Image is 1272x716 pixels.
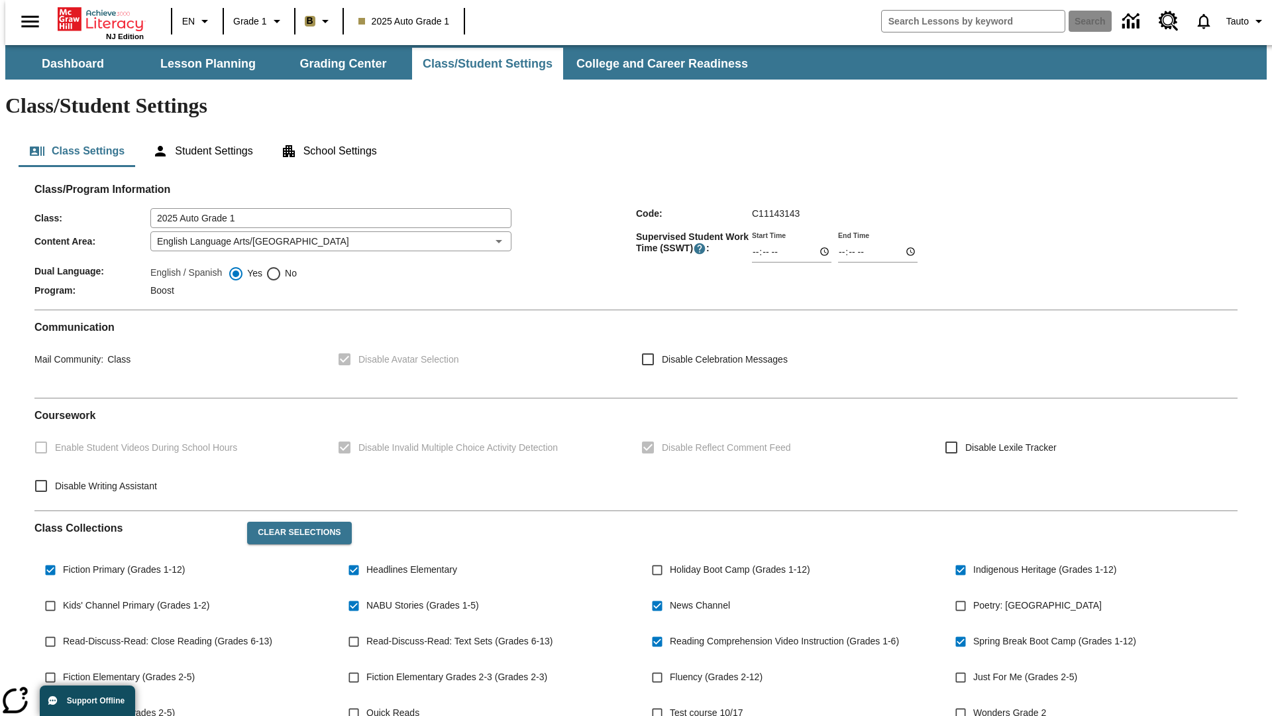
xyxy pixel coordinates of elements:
div: Communication [34,321,1238,387]
span: Fiction Primary (Grades 1-12) [63,563,185,577]
span: Read-Discuss-Read: Close Reading (Grades 6-13) [63,634,272,648]
h2: Course work [34,409,1238,422]
span: No [282,267,297,280]
span: Program : [34,285,150,296]
button: Student Settings [142,135,263,167]
input: Class [150,208,511,228]
span: Spring Break Boot Camp (Grades 1-12) [973,634,1136,648]
span: NJ Edition [106,32,144,40]
div: Home [58,5,144,40]
button: Open side menu [11,2,50,41]
span: Fiction Elementary Grades 2-3 (Grades 2-3) [366,670,547,684]
span: Grade 1 [233,15,267,29]
h1: Class/Student Settings [5,93,1267,118]
button: Language: EN, Select a language [176,9,219,33]
div: Coursework [34,409,1238,500]
button: Boost Class color is light brown. Change class color [299,9,339,33]
span: Tauto [1226,15,1249,29]
span: EN [182,15,195,29]
span: Reading Comprehension Video Instruction (Grades 1-6) [670,634,899,648]
button: Grade: Grade 1, Select a grade [228,9,290,33]
input: search field [882,11,1065,32]
span: Fluency (Grades 2-12) [670,670,763,684]
label: End Time [838,230,869,240]
span: Yes [244,267,262,280]
h2: Class Collections [34,522,237,534]
button: Lesson Planning [142,48,274,80]
button: School Settings [270,135,388,167]
h2: Class/Program Information [34,183,1238,196]
span: Fiction Elementary (Grades 2-5) [63,670,195,684]
a: Data Center [1114,3,1151,40]
button: Class/Student Settings [412,48,563,80]
span: Dual Language : [34,266,150,276]
span: Boost [150,285,174,296]
span: Mail Community : [34,354,103,365]
span: Poetry: [GEOGRAPHIC_DATA] [973,599,1102,613]
span: Code : [636,208,752,219]
h2: Communication [34,321,1238,333]
button: Profile/Settings [1221,9,1272,33]
div: Class/Program Information [34,196,1238,299]
button: Grading Center [277,48,409,80]
span: News Channel [670,599,730,613]
span: Enable Student Videos During School Hours [55,441,237,455]
div: SubNavbar [5,48,760,80]
span: Disable Writing Assistant [55,479,157,493]
button: College and Career Readiness [566,48,759,80]
span: Class : [34,213,150,223]
button: Support Offline [40,686,135,716]
a: Resource Center, Will open in new tab [1151,3,1187,39]
div: SubNavbar [5,45,1267,80]
span: Holiday Boot Camp (Grades 1-12) [670,563,810,577]
span: Disable Lexile Tracker [965,441,1057,455]
a: Notifications [1187,4,1221,38]
div: English Language Arts/[GEOGRAPHIC_DATA] [150,231,511,251]
span: Kids' Channel Primary (Grades 1-2) [63,599,209,613]
a: Home [58,6,144,32]
button: Class Settings [19,135,135,167]
div: Class/Student Settings [19,135,1253,167]
span: Read-Discuss-Read: Text Sets (Grades 6-13) [366,634,553,648]
span: Disable Invalid Multiple Choice Activity Detection [358,441,558,455]
span: Just For Me (Grades 2-5) [973,670,1077,684]
button: Dashboard [7,48,139,80]
label: English / Spanish [150,266,222,282]
span: Indigenous Heritage (Grades 1-12) [973,563,1116,577]
span: C11143143 [752,208,800,219]
span: B [307,13,313,29]
span: Disable Avatar Selection [358,353,459,367]
span: Supervised Student Work Time (SSWT) : [636,231,752,255]
span: Disable Celebration Messages [662,353,788,367]
span: Disable Reflect Comment Feed [662,441,791,455]
span: Content Area : [34,236,150,247]
span: Headlines Elementary [366,563,457,577]
span: Class [103,354,131,365]
button: Supervised Student Work Time is the timeframe when students can take LevelSet and when lessons ar... [693,242,706,255]
span: Support Offline [67,696,125,705]
span: NABU Stories (Grades 1-5) [366,599,479,613]
span: 2025 Auto Grade 1 [358,15,450,29]
button: Clear Selections [247,522,351,544]
label: Start Time [752,230,786,240]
